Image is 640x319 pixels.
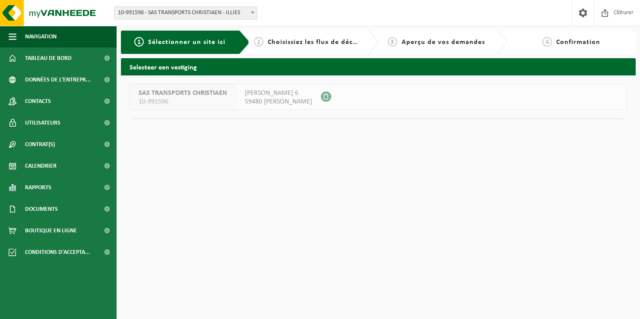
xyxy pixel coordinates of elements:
[25,47,72,69] span: Tableau de bord
[25,134,55,155] span: Contrat(s)
[25,155,57,177] span: Calendrier
[25,241,90,263] span: Conditions d'accepta...
[556,39,600,46] span: Confirmation
[134,37,144,47] span: 1
[25,198,58,220] span: Documents
[25,177,51,198] span: Rapports
[139,89,227,97] span: SAS TRANSPORTS CHRISTIAEN
[114,7,257,19] span: 10-991596 - SAS TRANSPORTS CHRISTIAEN - ILLIES
[268,39,412,46] span: Choisissiez les flux de déchets et récipients
[402,39,485,46] span: Aperçu de vos demandes
[121,58,636,75] h2: Selecteer een vestiging
[25,91,51,112] span: Contacts
[25,69,91,91] span: Données de l'entrepr...
[388,37,397,47] span: 3
[25,220,77,241] span: Boutique en ligne
[245,97,312,106] span: 59480 [PERSON_NAME]
[542,37,552,47] span: 4
[254,37,263,47] span: 2
[148,39,225,46] span: Sélectionner un site ici
[245,89,312,97] span: [PERSON_NAME] 6
[114,6,257,19] span: 10-991596 - SAS TRANSPORTS CHRISTIAEN - ILLIES
[25,112,60,134] span: Utilisateurs
[25,26,57,47] span: Navigation
[139,97,227,106] span: 10-991596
